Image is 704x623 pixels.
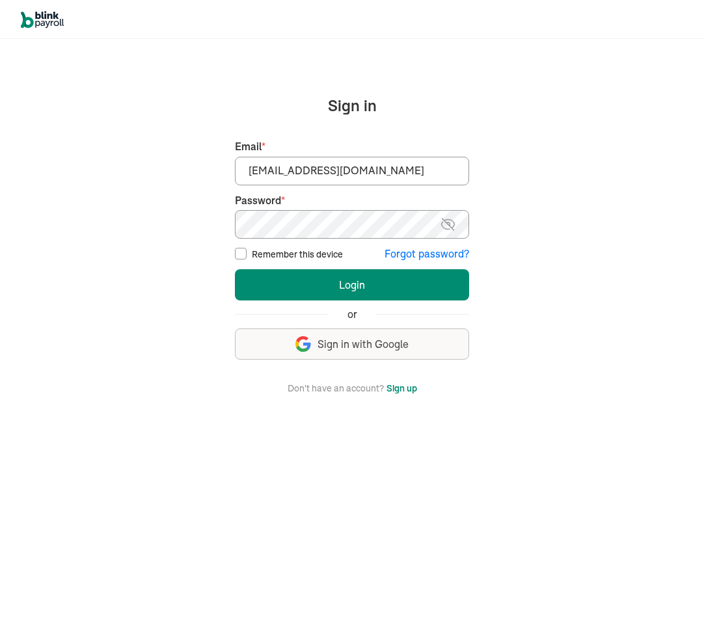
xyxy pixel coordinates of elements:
button: Sign in with Google [235,328,469,360]
img: google [295,336,311,352]
span: Sign in [328,95,377,116]
label: Email [235,139,469,154]
label: Password [235,193,469,208]
input: Your email address [235,157,469,185]
button: Forgot password? [385,246,469,261]
span: Don't have an account? [288,380,384,396]
label: Remember this device [252,248,343,261]
img: eye [440,217,456,232]
img: logo [21,11,64,28]
span: Sign in with Google [318,337,409,352]
button: Login [235,269,469,300]
button: Sign up [386,380,417,396]
span: or [347,307,357,322]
